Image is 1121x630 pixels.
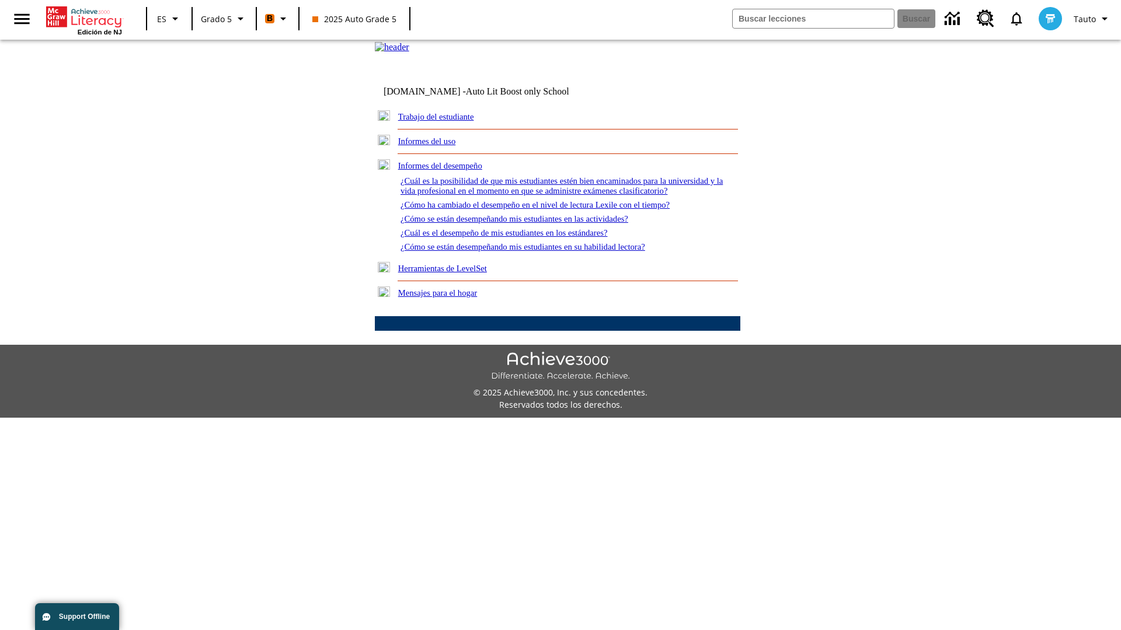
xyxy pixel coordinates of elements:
a: ¿Cómo se están desempeñando mis estudiantes en su habilidad lectora? [401,242,645,251]
span: Tauto [1074,13,1096,25]
a: Trabajo del estudiante [398,112,474,121]
img: plus.gif [378,262,390,272]
span: 2025 Auto Grade 5 [312,13,396,25]
a: ¿Cómo se están desempeñando mis estudiantes en las actividades? [401,214,628,223]
a: Informes del desempeño [398,161,482,170]
a: ¿Cuál es el desempeño de mis estudiantes en los estándares? [401,228,608,237]
img: Achieve3000 Differentiate Accelerate Achieve [491,352,630,381]
a: Herramientas de LevelSet [398,264,487,273]
td: [DOMAIN_NAME] - [384,86,598,97]
img: plus.gif [378,286,390,297]
a: ¿Cómo ha cambiado el desempeño en el nivel de lectura Lexile con el tiempo? [401,200,670,209]
img: plus.gif [378,110,390,121]
span: Support Offline [59,612,110,621]
nobr: Auto Lit Boost only School [466,86,569,96]
span: ES [157,13,166,25]
div: Portada [46,4,122,36]
button: Support Offline [35,603,119,630]
button: Abrir el menú lateral [5,2,39,36]
button: Grado: Grado 5, Elige un grado [196,8,252,29]
a: Centro de recursos, Se abrirá en una pestaña nueva. [970,3,1001,34]
button: Lenguaje: ES, Selecciona un idioma [151,8,188,29]
button: Perfil/Configuración [1069,8,1116,29]
span: B [267,11,273,26]
img: avatar image [1039,7,1062,30]
span: Grado 5 [201,13,232,25]
a: Centro de información [938,3,970,35]
a: Mensajes para el hogar [398,288,478,297]
button: Escoja un nuevo avatar [1032,3,1069,34]
img: header [375,42,409,52]
span: Edición de NJ [78,29,122,36]
a: ¿Cuál es la posibilidad de que mis estudiantes estén bien encaminados para la universidad y la vi... [401,176,723,195]
input: Buscar campo [733,9,894,28]
button: Boost El color de la clase es anaranjado. Cambiar el color de la clase. [260,8,295,29]
a: Notificaciones [1001,3,1032,34]
a: Informes del uso [398,136,456,146]
img: plus.gif [378,135,390,145]
img: minus.gif [378,159,390,170]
